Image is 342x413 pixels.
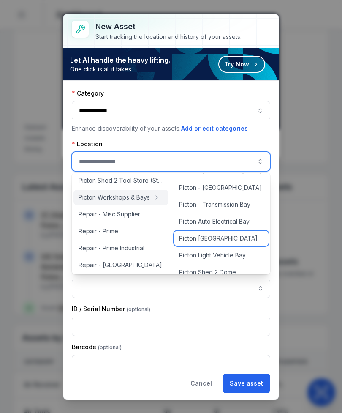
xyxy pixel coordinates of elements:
[95,21,242,33] h3: New asset
[79,210,140,219] span: Repair - Misc Supplier
[72,124,270,133] p: Enhance discoverability of your assets.
[223,374,270,393] button: Save asset
[72,140,103,148] label: Location
[181,124,248,133] button: Add or edit categories
[179,234,258,243] span: Picton [GEOGRAPHIC_DATA]
[72,305,150,313] label: ID / Serial Number
[79,244,144,252] span: Repair - Prime Industrial
[72,279,270,298] input: asset-add:cf[ca1b6296-9635-4ae3-ae60-00faad6de89d]-label
[179,251,246,260] span: Picton Light Vehicle Bay
[218,56,265,73] button: Try Now
[70,55,170,65] strong: Let AI handle the heavy lifting.
[79,261,162,269] span: Repair - [GEOGRAPHIC_DATA]
[179,200,250,209] span: Picton - Transmission Bay
[72,89,104,98] label: Category
[79,176,163,185] span: Picton Shed 2 Tool Store (Storage)
[72,343,122,351] label: Barcode
[95,33,242,41] div: Start tracking the location and history of your assets.
[79,227,118,235] span: Repair - Prime
[70,65,170,74] span: One click is all it takes.
[179,268,236,276] span: Picton Shed 2 Dome
[79,193,150,202] span: Picton Workshops & Bays
[179,217,250,226] span: Picton Auto Electrical Bay
[183,374,219,393] button: Cancel
[179,183,262,192] span: Picton - [GEOGRAPHIC_DATA]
